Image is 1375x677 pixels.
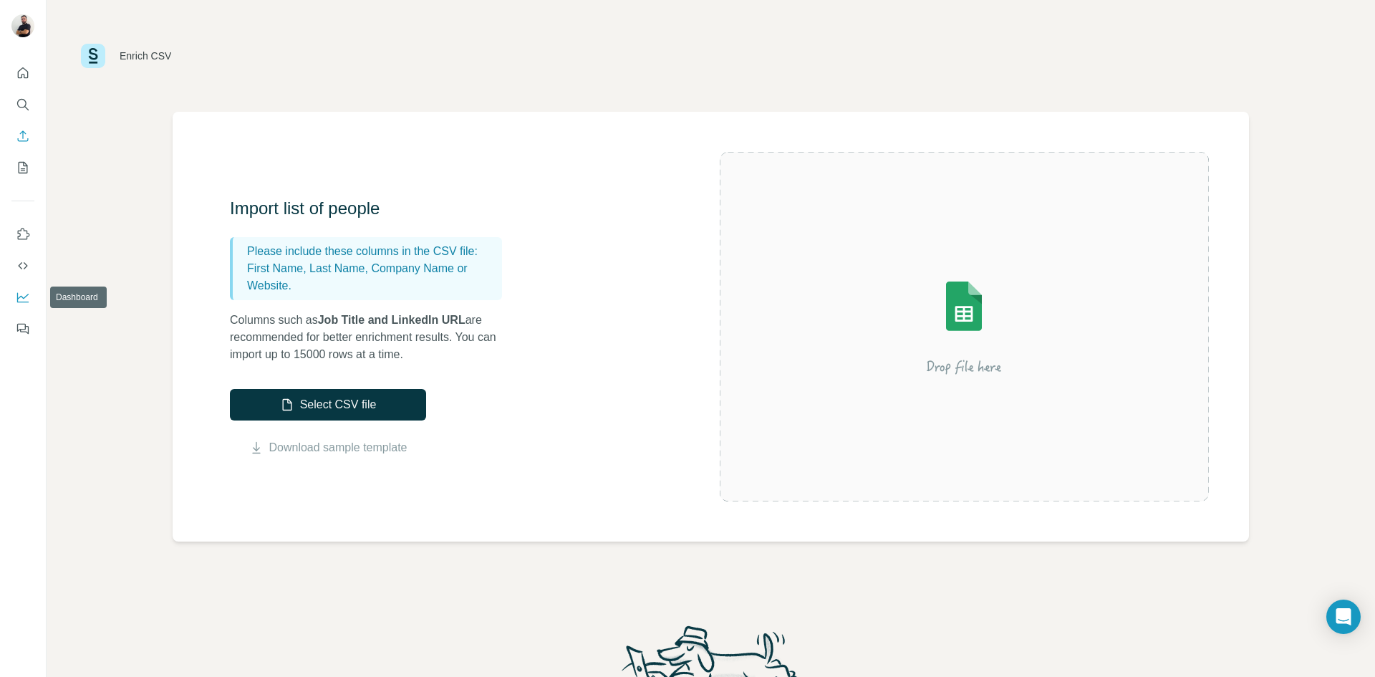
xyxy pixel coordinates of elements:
[11,14,34,37] img: Avatar
[230,197,516,220] h3: Import list of people
[11,221,34,247] button: Use Surfe on LinkedIn
[11,92,34,117] button: Search
[247,260,496,294] p: First Name, Last Name, Company Name or Website.
[120,49,171,63] div: Enrich CSV
[230,312,516,363] p: Columns such as are recommended for better enrichment results. You can import up to 15000 rows at...
[247,243,496,260] p: Please include these columns in the CSV file:
[81,44,105,68] img: Surfe Logo
[318,314,465,326] span: Job Title and LinkedIn URL
[1326,600,1361,634] div: Open Intercom Messenger
[11,284,34,310] button: Dashboard
[11,253,34,279] button: Use Surfe API
[269,439,407,456] a: Download sample template
[11,60,34,86] button: Quick start
[230,389,426,421] button: Select CSV file
[11,155,34,181] button: My lists
[11,123,34,149] button: Enrich CSV
[835,241,1093,413] img: Surfe Illustration - Drop file here or select below
[230,439,426,456] button: Download sample template
[11,316,34,342] button: Feedback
